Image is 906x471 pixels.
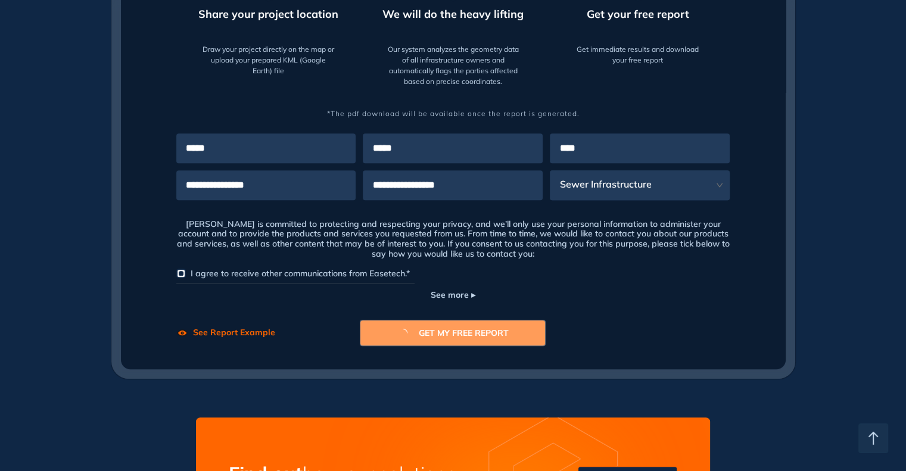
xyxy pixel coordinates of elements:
[419,326,509,339] span: GET MY FREE REPORT
[176,94,730,119] div: *The pdf download will be available once the report is generated.
[572,39,704,65] div: Get immediate results and download your free report
[176,320,275,345] button: See Report Example
[431,288,475,301] button: See more ▸
[587,6,689,22] div: Get your free report
[387,39,519,87] div: Our system analyzes the geometry data of all infrastructure owners and automatically flags the pa...
[397,329,419,337] span: loading
[382,6,524,22] div: We will do the heavy lifting
[360,320,545,345] button: GET MY FREE REPORT
[191,268,410,279] span: I agree to receive other communications from Easetech.*
[198,6,338,22] div: Share your project location
[559,170,712,200] span: Sewer Infrastructure
[203,39,335,76] div: Draw your project directly on the map or upload your prepared KML (Google Earth) file
[193,326,275,339] span: See Report Example
[176,219,730,264] div: [PERSON_NAME] is committed to protecting and respecting your privacy, and we’ll only use your per...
